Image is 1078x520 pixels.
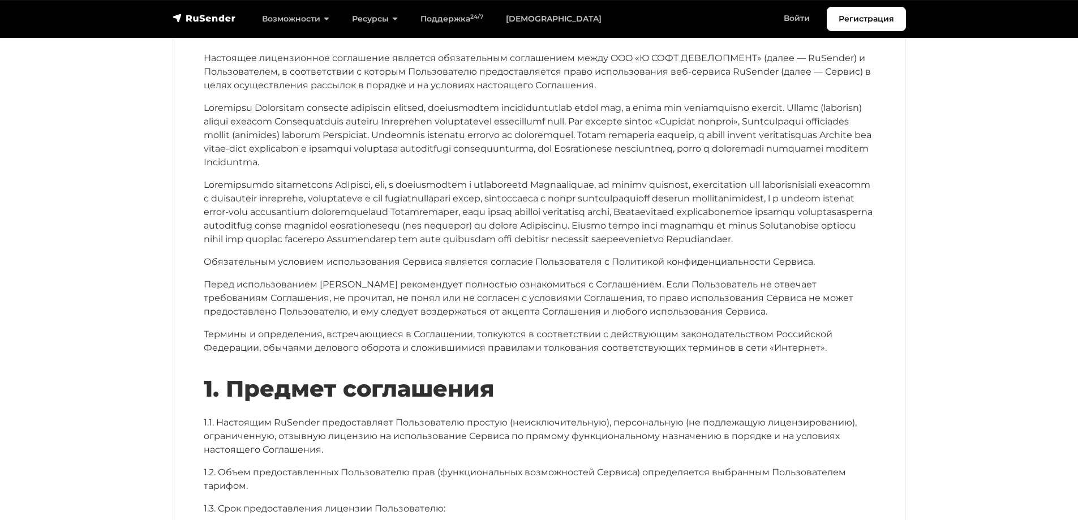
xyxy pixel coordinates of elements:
img: RuSender [173,12,236,24]
p: Loremipsu Dolorsitam consecte adipiscin elitsed, doeiusmodtem incididuntutlab etdol mag, a enima ... [204,101,875,169]
a: Ресурсы [341,7,409,31]
p: 1.3. Срок предоставления лицензии Пользователю: [204,502,875,515]
a: Возможности [251,7,341,31]
a: Регистрация [827,7,906,31]
a: [DEMOGRAPHIC_DATA] [495,7,613,31]
p: Перед использованием [PERSON_NAME] рекомендует полностью ознакомиться с Соглашением. Если Пользов... [204,278,875,319]
p: Настоящее лицензионное соглашение является обязательным соглашением между OOO «Ю СОФТ ДЕВЕЛОПМЕНТ... [204,51,875,92]
h2: 1. Предмет соглашения [204,375,875,402]
p: Loremipsumdo sitametcons AdIpisci, eli, s doeiusmodtem i utlaboreetd Magnaaliquae, ad minimv quis... [204,178,875,246]
p: Термины и определения, встречающиеся в Соглашении, толкуются в соответствии с действующим законод... [204,328,875,355]
p: 1.2. Объем предоставленных Пользователю прав (функциональных возможностей Сервиса) определяется в... [204,466,875,493]
a: Войти [772,7,821,30]
a: Поддержка24/7 [409,7,495,31]
p: 1.1. Настоящим RuSender предоставляет Пользователю простую (неисключительную), персональную (не п... [204,416,875,457]
sup: 24/7 [470,13,483,20]
p: Обязательным условием использования Сервиса является согласие Пользователя с Политикой конфиденци... [204,255,875,269]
